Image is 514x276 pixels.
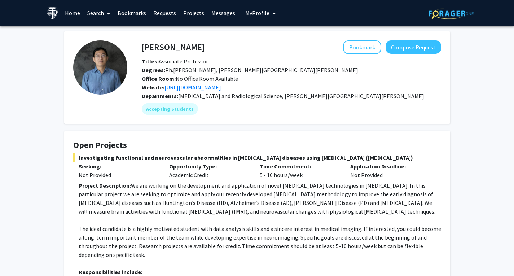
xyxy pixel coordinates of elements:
[79,171,158,179] div: Not Provided
[429,8,474,19] img: ForagerOne Logo
[142,84,164,91] b: Website:
[79,181,441,216] p: We are working on the development and application of novel [MEDICAL_DATA] technologies in [MEDICA...
[61,0,84,26] a: Home
[343,40,381,54] button: Add Jun Hua to Bookmarks
[350,162,430,171] p: Application Deadline:
[245,9,269,17] span: My Profile
[178,92,424,100] span: [MEDICAL_DATA] and Radiological Science, [PERSON_NAME][GEOGRAPHIC_DATA][PERSON_NAME]
[164,162,254,179] div: Academic Credit
[114,0,150,26] a: Bookmarks
[73,40,127,95] img: Profile Picture
[5,244,31,271] iframe: Chat
[169,162,249,171] p: Opportunity Type:
[142,75,238,82] span: No Office Room Available
[79,182,131,189] strong: Project Description:
[150,0,180,26] a: Requests
[73,140,441,150] h4: Open Projects
[142,58,208,65] span: Associate Professor
[142,103,198,115] mat-chip: Accepting Students
[180,0,208,26] a: Projects
[345,162,435,179] div: Not Provided
[73,153,441,162] span: Investigating functional and neurovascular abnormalities in [MEDICAL_DATA] diseases using [MEDICA...
[164,84,221,91] a: Opens in a new tab
[208,0,239,26] a: Messages
[79,224,441,259] p: The ideal candidate is a highly motivated student with data analysis skills and a sincere interes...
[386,40,441,54] button: Compose Request to Jun Hua
[46,7,59,19] img: Johns Hopkins University Logo
[254,162,345,179] div: 5 - 10 hours/week
[142,66,165,74] b: Degrees:
[142,58,159,65] b: Titles:
[142,75,176,82] b: Office Room:
[142,66,358,74] span: Ph.[PERSON_NAME], [PERSON_NAME][GEOGRAPHIC_DATA][PERSON_NAME]
[142,92,178,100] b: Departments:
[142,40,205,54] h4: [PERSON_NAME]
[260,162,339,171] p: Time Commitment:
[79,268,142,276] strong: Responsibilities include:
[79,162,158,171] p: Seeking:
[84,0,114,26] a: Search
